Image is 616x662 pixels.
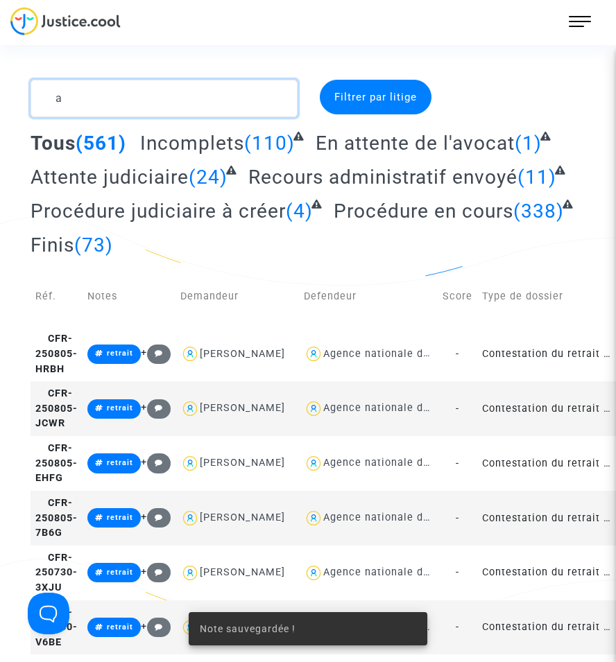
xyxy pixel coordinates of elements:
[74,234,113,256] span: (73)
[304,563,324,583] img: icon-user.svg
[477,546,616,600] td: Contestation du retrait de [PERSON_NAME] par l'ANAH (mandataire)
[180,453,200,473] img: icon-user.svg
[140,132,244,155] span: Incomplets
[10,7,121,35] img: jc-logo.svg
[477,267,616,326] td: Type de dossier
[438,267,477,326] td: Score
[200,348,285,360] div: [PERSON_NAME]
[286,200,313,223] span: (4)
[107,403,133,412] span: retrait
[477,326,616,381] td: Contestation du retrait de [PERSON_NAME] par l'ANAH (mandataire)
[456,512,459,524] span: -
[200,457,285,469] div: [PERSON_NAME]
[334,91,417,103] span: Filtrer par litige
[323,457,476,469] div: Agence nationale de l'habitat
[200,622,296,636] span: Note sauvegardée !
[180,508,200,528] img: icon-user.svg
[477,381,616,436] td: Contestation du retrait de [PERSON_NAME] par l'ANAH (mandataire)
[141,347,171,358] span: +
[31,132,76,155] span: Tous
[200,512,285,523] div: [PERSON_NAME]
[107,622,133,631] span: retrait
[141,401,171,413] span: +
[304,399,324,419] img: icon-user.svg
[569,10,591,33] img: menu.png
[180,399,200,419] img: icon-user.svg
[141,456,171,468] span: +
[456,621,459,633] span: -
[323,566,476,578] div: Agence nationale de l'habitat
[31,200,286,223] span: Procédure judiciaire à créer
[456,458,459,469] span: -
[107,513,133,522] span: retrait
[141,511,171,523] span: +
[304,344,324,364] img: icon-user.svg
[316,132,515,155] span: En attente de l'avocat
[323,348,476,360] div: Agence nationale de l'habitat
[477,600,616,655] td: Contestation du retrait de [PERSON_NAME] par l'ANAH (mandataire)
[477,436,616,491] td: Contestation du retrait de [PERSON_NAME] par l'ANAH (mandataire)
[107,458,133,467] span: retrait
[244,132,295,155] span: (110)
[200,566,285,578] div: [PERSON_NAME]
[31,166,189,189] span: Attente judiciaire
[107,349,133,358] span: retrait
[35,497,78,539] span: CFR-250805-7B6G
[35,387,78,429] span: CFR-250805-JCWR
[180,344,200,364] img: icon-user.svg
[456,566,459,578] span: -
[35,442,78,484] span: CFR-250805-EHFG
[76,132,126,155] span: (561)
[35,333,78,374] span: CFR-250805-HRBH
[176,267,299,326] td: Demandeur
[107,568,133,577] span: retrait
[31,234,74,256] span: Finis
[35,552,78,593] span: CFR-250730-3XJU
[515,132,542,155] span: (1)
[200,402,285,414] div: [PERSON_NAME]
[304,508,324,528] img: icon-user.svg
[180,563,200,583] img: icon-user.svg
[456,403,459,415] span: -
[189,166,228,189] span: (24)
[304,453,324,473] img: icon-user.svg
[35,607,78,648] span: CFR-250730-V6BE
[141,620,171,632] span: +
[141,566,171,577] span: +
[513,200,564,223] span: (338)
[323,402,476,414] div: Agence nationale de l'habitat
[299,267,438,326] td: Defendeur
[477,491,616,546] td: Contestation du retrait de [PERSON_NAME] par l'ANAH (mandataire)
[83,267,175,326] td: Notes
[456,348,459,360] span: -
[517,166,556,189] span: (11)
[334,200,513,223] span: Procédure en cours
[248,166,517,189] span: Recours administratif envoyé
[28,593,69,634] iframe: Help Scout Beacon - Open
[323,512,476,523] div: Agence nationale de l'habitat
[31,267,83,326] td: Réf.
